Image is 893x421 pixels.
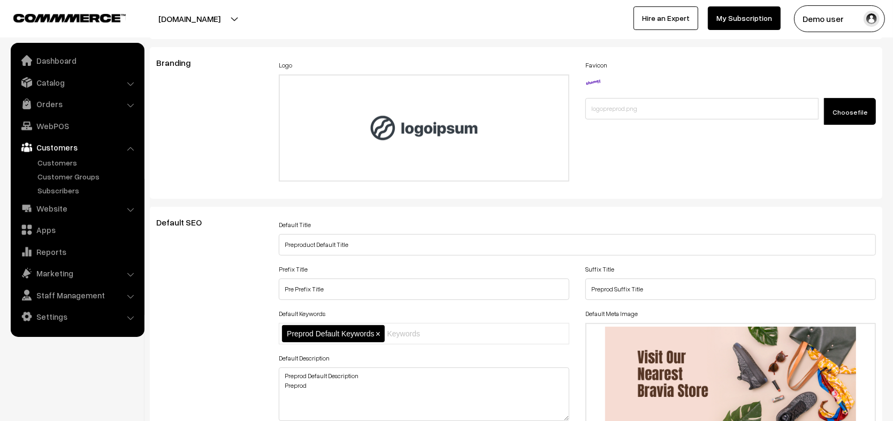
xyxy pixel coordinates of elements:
[279,234,876,255] input: Title
[279,367,569,421] textarea: Preprod Default Description Preprod
[585,265,614,274] label: Suffix Title
[13,285,141,305] a: Staff Management
[279,220,311,230] label: Default Title
[279,61,292,70] label: Logo
[13,220,141,239] a: Apps
[585,79,601,85] img: 17339787567424logopreprod.png
[585,61,607,70] label: Favicon
[287,329,374,338] span: Preprod Default Keywords
[13,73,141,92] a: Catalog
[279,309,325,319] label: Default Keywords
[13,116,141,136] a: WebPOS
[35,157,141,168] a: Customers
[387,328,481,340] input: Keywords
[156,57,203,68] span: Branding
[376,329,380,339] span: ×
[585,279,876,300] input: Suffix Title
[13,138,141,157] a: Customers
[864,11,880,27] img: user
[279,279,569,300] input: Prefix Title
[279,354,330,363] label: Default Description
[585,98,819,119] input: logopreprod.png
[634,6,698,30] a: Hire an Expert
[585,309,638,319] label: Default Meta Image
[833,108,867,116] span: Choose file
[279,265,308,274] label: Prefix Title
[13,11,107,24] a: COMMMERCE
[13,14,126,22] img: COMMMERCE
[156,217,215,228] span: Default SEO
[13,94,141,114] a: Orders
[35,171,141,182] a: Customer Groups
[35,185,141,196] a: Subscribers
[794,5,885,32] button: Demo user
[13,264,141,283] a: Marketing
[121,5,258,32] button: [DOMAIN_NAME]
[13,307,141,326] a: Settings
[13,242,141,261] a: Reports
[13,51,141,70] a: Dashboard
[708,6,781,30] a: My Subscription
[13,199,141,218] a: Website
